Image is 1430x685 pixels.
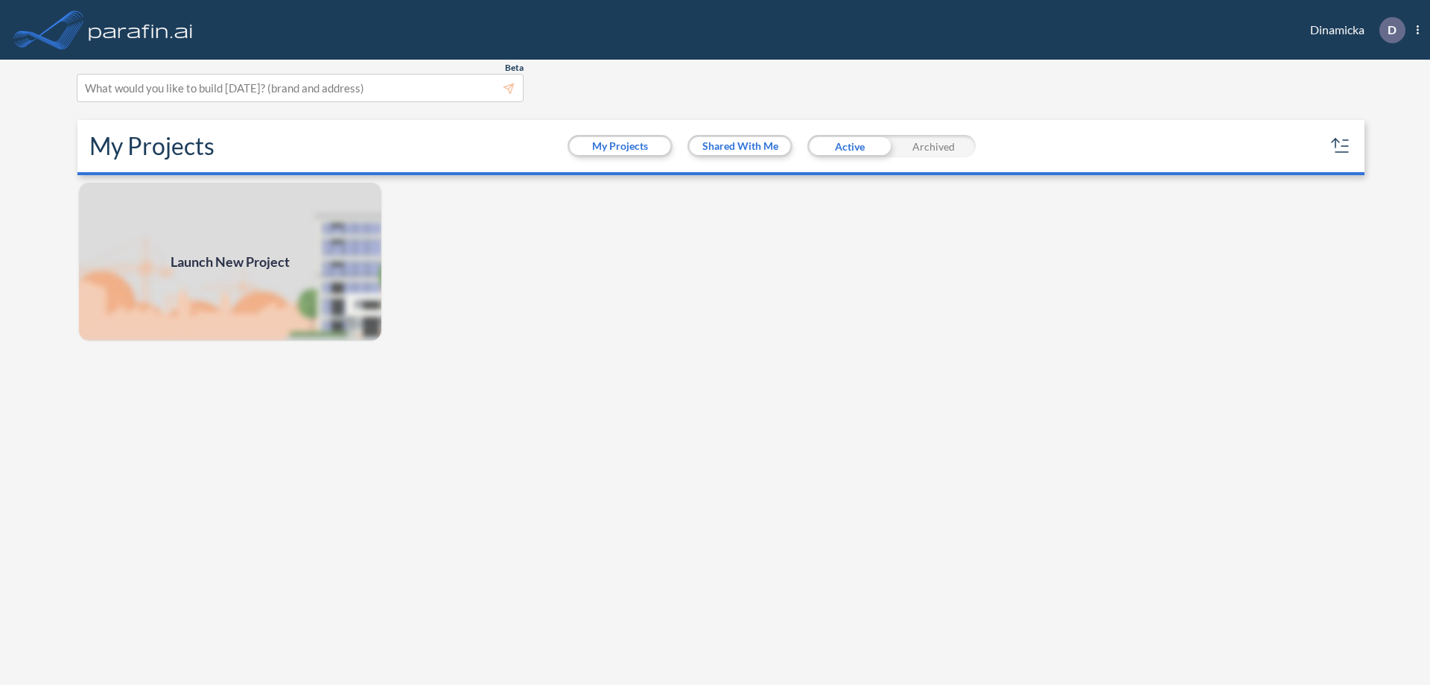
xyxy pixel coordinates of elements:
[892,135,976,157] div: Archived
[1288,17,1419,43] div: Dinamicka
[1329,134,1353,158] button: sort
[89,132,214,160] h2: My Projects
[77,181,383,342] img: add
[807,135,892,157] div: Active
[1388,23,1396,37] p: D
[171,252,290,272] span: Launch New Project
[505,62,524,74] span: Beta
[77,181,383,342] a: Launch New Project
[570,137,670,155] button: My Projects
[86,15,196,45] img: logo
[690,137,790,155] button: Shared With Me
